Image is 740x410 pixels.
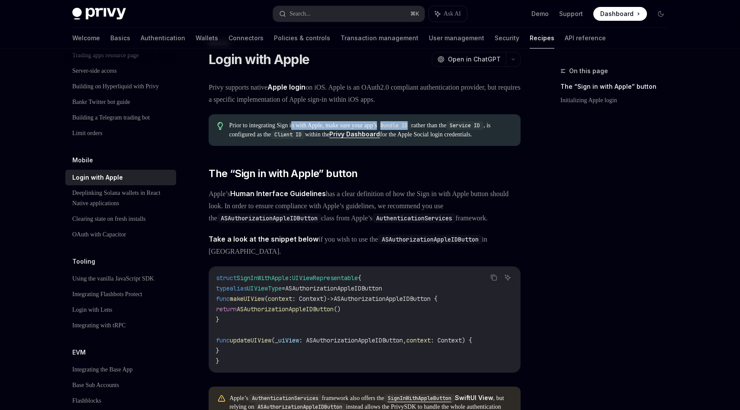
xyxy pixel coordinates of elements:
a: Integrating Flashbots Protect [65,287,176,302]
a: Building a Telegram trading bot [65,110,176,126]
span: () [334,305,341,313]
a: Recipes [530,28,554,48]
a: SignInWithAppleButtonSwiftUI View [384,394,493,401]
h5: Mobile [72,155,93,165]
a: Connectors [228,28,264,48]
h5: Tooling [72,256,95,267]
div: Flashblocks [72,396,101,406]
button: Ask AI [502,272,513,283]
a: Login with Lens [65,302,176,318]
a: Using the vanilla JavaScript SDK [65,271,176,287]
button: Copy the contents from the code block [488,272,499,283]
strong: Take a look at the snippet below [209,235,319,243]
span: Open in ChatGPT [448,55,501,64]
div: Building a Telegram trading bot [72,113,150,123]
h5: EVM [72,347,86,358]
div: Clearing state on fresh installs [72,214,146,224]
a: Authentication [141,28,185,48]
span: ⌘ K [410,10,419,17]
span: Dashboard [600,10,634,18]
a: Bankr Twitter bot guide [65,94,176,110]
div: Using the vanilla JavaScript SDK [72,274,154,284]
a: Limit orders [65,126,176,141]
code: AuthenticationServices [248,394,322,403]
span: _ [275,336,278,344]
span: Ask AI [444,10,461,18]
div: OAuth with Capacitor [72,229,126,240]
span: makeUIView [230,295,264,303]
span: context [268,295,292,303]
div: Deeplinking Solana wallets in React Native applications [72,188,171,209]
span: func [216,295,230,303]
span: On this page [569,66,608,76]
code: SignInWithAppleButton [384,394,455,403]
span: The “Sign in with Apple” button [209,167,357,181]
button: Search...⌘K [273,6,425,22]
code: Client ID [271,130,305,139]
a: The “Sign in with Apple” button [560,80,675,94]
a: Transaction management [341,28,418,48]
div: Login with Apple [72,172,123,183]
a: User management [429,28,484,48]
button: Open in ChatGPT [432,52,506,67]
a: Demo [531,10,549,18]
div: Building on Hyperliquid with Privy [72,81,159,92]
a: Initializing Apple login [560,94,675,107]
a: Privy Dashboard [329,130,380,138]
a: Dashboard [593,7,647,21]
button: Ask AI [429,6,467,22]
span: updateUIView [230,336,271,344]
span: typealias [216,284,247,292]
span: : Context) { [431,336,472,344]
code: Service ID [446,121,483,130]
code: AuthenticationServices [373,213,456,223]
div: Base Sub Accounts [72,380,119,391]
div: Server-side access [72,66,117,76]
a: Server-side access [65,63,176,79]
a: API reference [565,28,606,48]
span: SignInWithApple [237,274,289,282]
span: Apple’s has a clear definition of how the Sign in with Apple button should look. In order to ensu... [209,187,521,224]
div: Login with Lens [72,305,113,315]
span: : [289,274,292,282]
img: dark logo [72,8,126,20]
span: } [216,357,219,365]
div: Limit orders [72,128,103,139]
span: UIViewRepresentable [292,274,358,282]
span: func [216,336,230,344]
button: Toggle dark mode [654,7,668,21]
span: ASAuthorizationAppleIDButton [285,284,382,292]
span: } [216,347,219,355]
a: OAuth with Capacitor [65,227,176,242]
span: : Context) [292,295,327,303]
span: uiView [278,336,299,344]
span: } [216,316,219,323]
span: ( [264,295,268,303]
a: Support [559,10,583,18]
div: Integrating the Base App [72,365,133,375]
span: Prior to integrating Sign in with Apple, make sure your app’s rather than the , is configured as ... [229,121,512,139]
span: ASAuthorizationAppleIDButton [237,305,334,313]
a: Flashblocks [65,393,176,409]
a: Human Interface Guidelines [230,189,326,198]
a: Apple login [267,83,306,92]
span: if you wish to use the in [GEOGRAPHIC_DATA]. [209,233,521,258]
div: Bankr Twitter bot guide [72,97,130,107]
a: Basics [110,28,130,48]
span: context [406,336,431,344]
a: Integrating with tRPC [65,318,176,333]
code: ASAuthorizationAppleIDButton [217,213,321,223]
div: Integrating with tRPC [72,320,126,331]
a: Clearing state on fresh installs [65,211,176,227]
span: = [282,284,285,292]
h1: Login with Apple [209,52,309,67]
a: Security [495,28,519,48]
code: Bundle ID [377,121,411,130]
span: struct [216,274,237,282]
code: ASAuthorizationAppleIDButton [378,235,482,244]
span: -> [327,295,334,303]
a: Welcome [72,28,100,48]
a: Building on Hyperliquid with Privy [65,79,176,94]
span: ASAuthorizationAppleIDButton { [334,295,438,303]
span: : ASAuthorizationAppleIDButton, [299,336,406,344]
